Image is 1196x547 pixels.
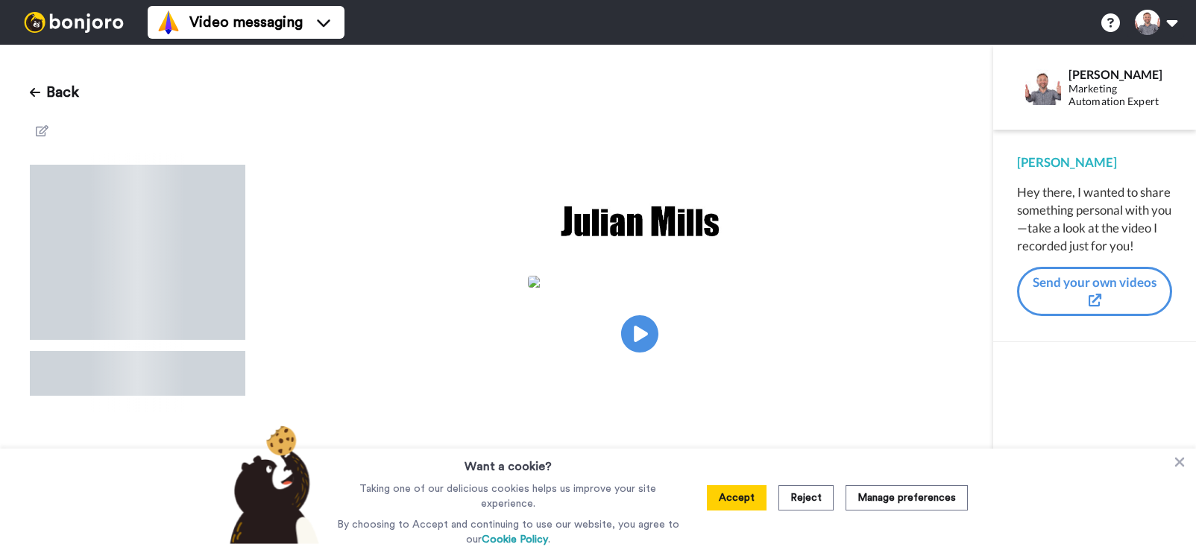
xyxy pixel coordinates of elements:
span: Video messaging [189,12,303,33]
button: Manage preferences [846,485,968,510]
p: By choosing to Accept and continuing to use our website, you agree to our . [333,517,683,547]
img: f8494b91-53e0-4db8-ac0e-ddbef9ae8874 [558,197,722,246]
img: 0c0742d6-4989-4f63-b499-0b5a9729273b.jpg [528,276,752,288]
h3: Want a cookie? [465,449,552,475]
button: Reject [778,485,834,510]
img: bj-logo-header-white.svg [18,12,130,33]
div: [PERSON_NAME] [1068,67,1171,81]
div: [PERSON_NAME] [1017,154,1172,171]
div: Marketing Automation Expert [1068,83,1171,108]
button: Back [30,75,79,110]
button: Send your own videos [1017,267,1172,317]
img: Profile Image [1025,69,1061,105]
img: vm-color.svg [157,10,180,34]
img: bear-with-cookie.png [216,425,327,544]
button: Accept [707,485,767,510]
a: Cookie Policy [482,534,548,545]
p: Taking one of our delicious cookies helps us improve your site experience. [333,481,683,511]
div: Hey there, I wanted to share something personal with you—take a look at the video I recorded just... [1017,183,1172,255]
